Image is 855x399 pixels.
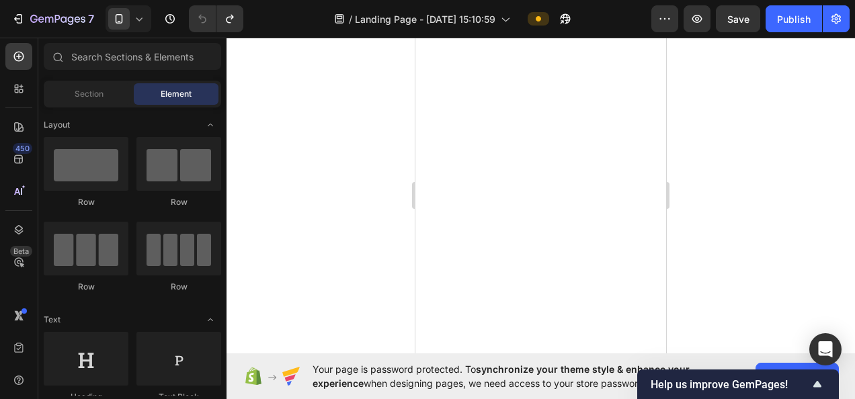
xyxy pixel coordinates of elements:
button: Allow access [756,363,839,390]
span: Toggle open [200,309,221,330]
p: 7 [88,11,94,27]
div: Beta [10,246,32,257]
div: Row [44,196,128,208]
button: 7 [5,5,100,32]
div: Row [44,281,128,293]
span: synchronize your theme style & enhance your experience [313,363,690,389]
span: Section [75,88,104,100]
span: Landing Page - [DATE] 15:10:59 [355,12,495,26]
div: Open Intercom Messenger [809,333,842,365]
button: Show survey - Help us improve GemPages! [651,376,825,392]
div: Undo/Redo [189,5,243,32]
span: Layout [44,119,70,131]
span: Element [161,88,192,100]
iframe: Design area [415,38,666,353]
button: Save [716,5,760,32]
span: / [349,12,352,26]
span: Toggle open [200,114,221,136]
div: 450 [13,143,32,154]
span: Your page is password protected. To when designing pages, we need access to your store password. [313,362,742,390]
div: Publish [777,12,811,26]
div: Row [136,281,221,293]
span: Text [44,314,60,326]
div: Row [136,196,221,208]
button: Publish [766,5,822,32]
span: Help us improve GemPages! [651,378,809,391]
span: Save [727,13,749,25]
input: Search Sections & Elements [44,43,221,70]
